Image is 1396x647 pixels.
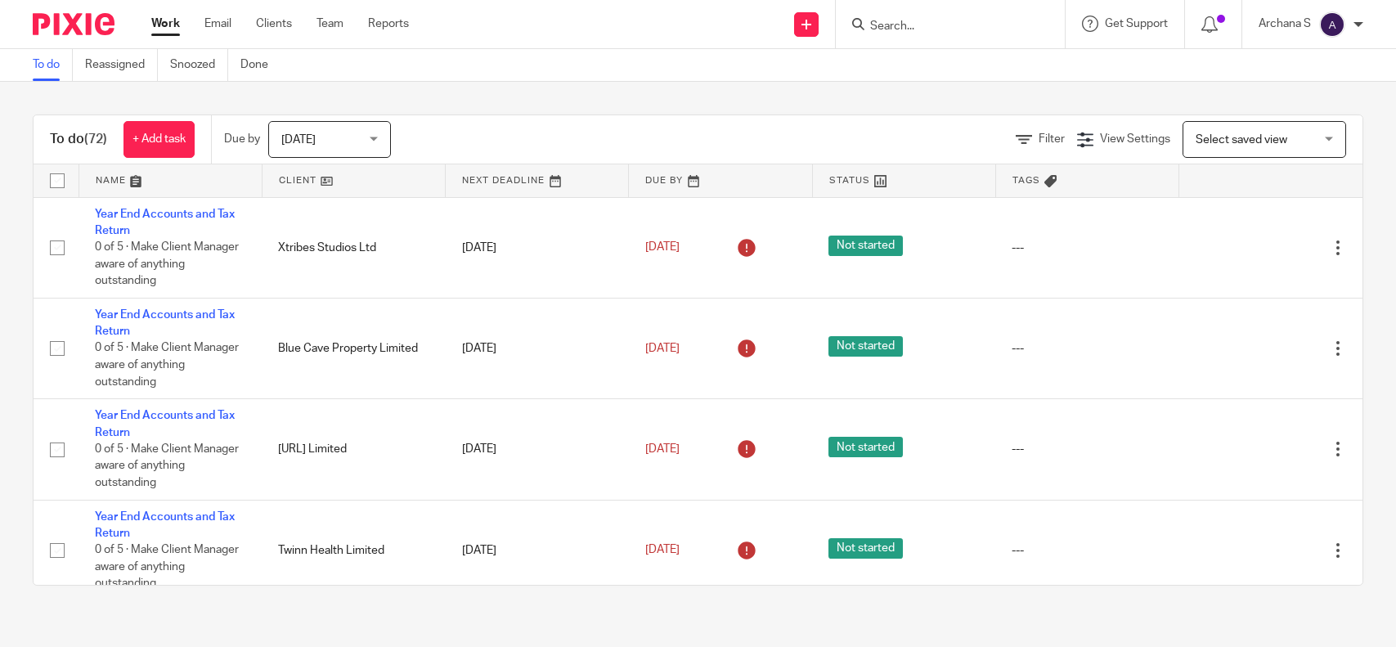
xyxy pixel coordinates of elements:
[95,209,235,236] a: Year End Accounts and Tax Return
[95,241,239,286] span: 0 of 5 · Make Client Manager aware of anything outstanding
[645,545,680,556] span: [DATE]
[446,500,629,600] td: [DATE]
[1012,340,1162,357] div: ---
[1012,176,1040,185] span: Tags
[256,16,292,32] a: Clients
[645,343,680,354] span: [DATE]
[95,443,239,488] span: 0 of 5 · Make Client Manager aware of anything outstanding
[1012,240,1162,256] div: ---
[1100,133,1170,145] span: View Settings
[828,236,903,256] span: Not started
[95,544,239,589] span: 0 of 5 · Make Client Manager aware of anything outstanding
[123,121,195,158] a: + Add task
[869,20,1016,34] input: Search
[1196,134,1287,146] span: Select saved view
[262,298,445,398] td: Blue Cave Property Limited
[316,16,343,32] a: Team
[281,134,316,146] span: [DATE]
[645,443,680,455] span: [DATE]
[446,197,629,298] td: [DATE]
[33,13,114,35] img: Pixie
[645,241,680,253] span: [DATE]
[368,16,409,32] a: Reports
[151,16,180,32] a: Work
[1259,16,1311,32] p: Archana S
[828,437,903,457] span: Not started
[170,49,228,81] a: Snoozed
[85,49,158,81] a: Reassigned
[1319,11,1345,38] img: svg%3E
[224,131,260,147] p: Due by
[1012,542,1162,559] div: ---
[204,16,231,32] a: Email
[50,131,107,148] h1: To do
[1105,18,1168,29] span: Get Support
[828,538,903,559] span: Not started
[446,298,629,398] td: [DATE]
[262,197,445,298] td: Xtribes Studios Ltd
[262,399,445,500] td: [URL] Limited
[262,500,445,600] td: Twinn Health Limited
[95,309,235,337] a: Year End Accounts and Tax Return
[1039,133,1065,145] span: Filter
[240,49,281,81] a: Done
[84,133,107,146] span: (72)
[1012,441,1162,457] div: ---
[446,399,629,500] td: [DATE]
[828,336,903,357] span: Not started
[33,49,73,81] a: To do
[95,511,235,539] a: Year End Accounts and Tax Return
[95,410,235,438] a: Year End Accounts and Tax Return
[95,343,239,388] span: 0 of 5 · Make Client Manager aware of anything outstanding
